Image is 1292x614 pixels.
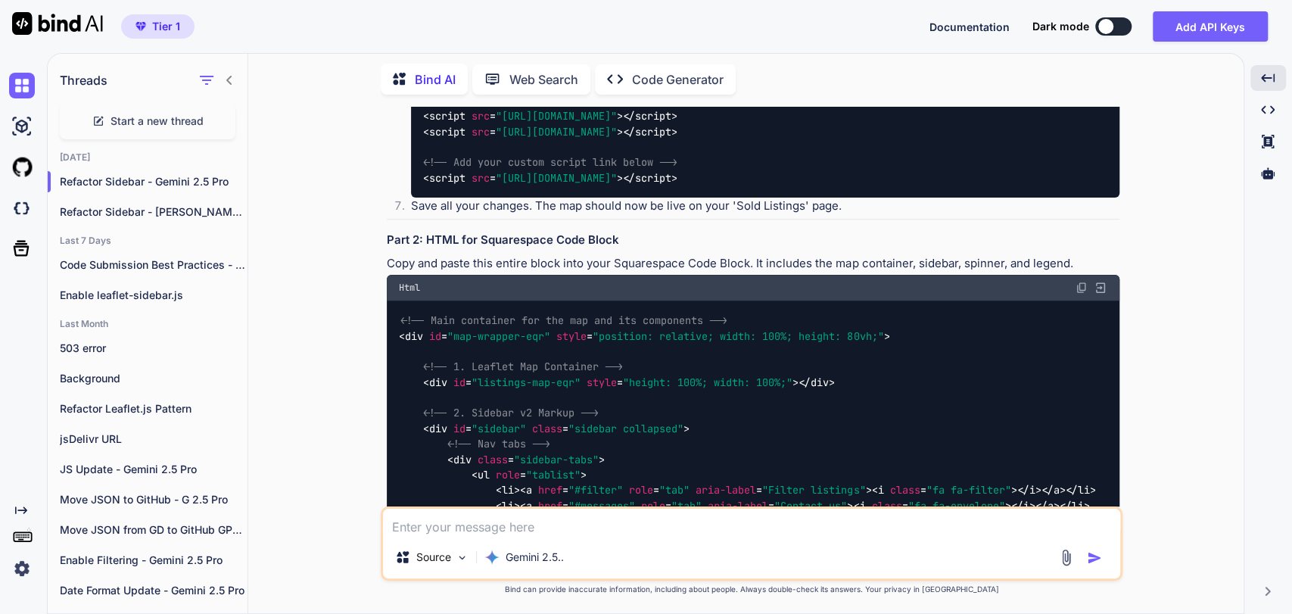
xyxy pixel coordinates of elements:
[60,553,248,568] p: Enable Filtering - Gemini 2.5 Pro
[111,114,204,129] span: Start a new thread
[399,329,889,343] span: < = = >
[1087,550,1102,566] img: icon
[520,484,871,497] span: < = = = >
[587,376,617,389] span: style
[502,484,514,497] span: li
[478,468,490,482] span: ul
[1035,499,1059,513] span: </ >
[429,422,447,435] span: div
[429,125,465,139] span: script
[429,329,441,343] span: id
[538,484,562,497] span: href
[423,407,599,420] span: <!-- 2. Sidebar v2 Markup -->
[520,499,853,513] span: < = = = >
[526,468,581,482] span: "tablist"
[871,499,901,513] span: class
[9,114,35,139] img: ai-studio
[60,341,248,356] p: 503 error
[1029,484,1035,497] span: i
[453,422,465,435] span: id
[60,432,248,447] p: jsDelivr URL
[387,232,1119,249] h3: Part 2: HTML for Squarespace Code Block
[853,499,1010,513] span: < = >
[877,484,883,497] span: i
[9,73,35,98] img: chat
[423,125,623,139] span: < = >
[929,20,1010,33] span: Documentation
[400,313,727,327] span: <!-- Main container for the map and its components -->
[496,171,617,185] span: "[URL][DOMAIN_NAME]"
[9,195,35,221] img: darkCloudIdeIcon
[48,318,248,330] h2: Last Month
[60,71,107,89] h1: Threads
[484,550,500,565] img: Gemini 2.5 Pro
[632,70,724,89] p: Code Generator
[1059,499,1089,513] span: </ >
[453,453,472,466] span: div
[506,550,564,565] p: Gemini 2.5..
[423,360,623,374] span: <!-- 1. Leaflet Map Container -->
[635,171,671,185] span: script
[889,484,920,497] span: class
[48,151,248,164] h2: [DATE]
[1016,484,1041,497] span: </ >
[871,484,1016,497] span: < = >
[60,522,248,538] p: Move JSON from GD to GitHub GPT -4o
[399,282,420,294] span: Html
[411,198,1119,215] p: Save all your changes. The map should now be live on your 'Sold Listings' page.
[623,110,677,123] span: </ >
[496,499,520,513] span: < >
[1023,499,1029,513] span: i
[774,499,847,513] span: "Contact us"
[387,255,1119,273] p: Copy and paste this entire block into your Squarespace Code Block. It includes the map container,...
[9,154,35,180] img: githubLight
[472,422,526,435] span: "sidebar"
[1041,484,1065,497] span: </ >
[556,329,587,343] span: style
[859,499,865,513] span: i
[1032,19,1089,34] span: Dark mode
[429,110,465,123] span: script
[416,550,451,565] p: Source
[472,171,490,185] span: src
[472,110,490,123] span: src
[526,484,532,497] span: a
[472,125,490,139] span: src
[60,174,248,189] p: Refactor Sidebar - Gemini 2.5 Pro
[509,70,578,89] p: Web Search
[708,499,768,513] span: aria-label
[429,376,447,389] span: div
[447,453,605,466] span: < = >
[799,376,835,389] span: </ >
[12,12,103,35] img: Bind AI
[60,492,248,507] p: Move JSON to GitHub - G 2.5 Pro
[1153,11,1268,42] button: Add API Keys
[908,499,1004,513] span: "fa fa-envelope"
[926,484,1010,497] span: "fa fa-filter"
[514,453,599,466] span: "sidebar-tabs"
[1010,499,1035,513] span: </ >
[60,257,248,273] p: Code Submission Best Practices - [PERSON_NAME] 4.0
[423,110,623,123] span: < = >
[423,422,690,435] span: < = = >
[121,14,195,39] button: premiumTier 1
[641,499,665,513] span: role
[929,19,1010,35] button: Documentation
[429,171,465,185] span: script
[568,499,635,513] span: "#messages"
[478,453,508,466] span: class
[623,125,677,139] span: </ >
[502,499,514,513] span: li
[60,462,248,477] p: JS Update - Gemini 2.5 Pro
[671,499,702,513] span: "tab"
[635,110,671,123] span: script
[423,376,799,389] span: < = = >
[405,329,423,343] span: div
[1094,281,1107,295] img: Open in Browser
[696,484,756,497] span: aria-label
[447,329,550,343] span: "map-wrapper-eqr"
[423,156,677,170] span: <!-- Add your custom script link below -->
[496,484,520,497] span: < >
[526,499,532,513] span: a
[659,484,690,497] span: "tab"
